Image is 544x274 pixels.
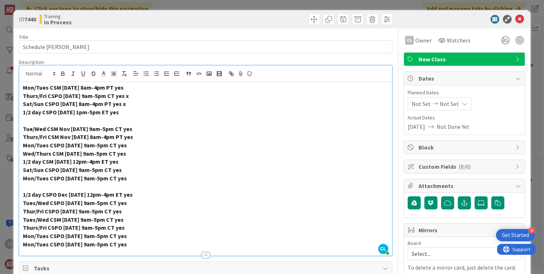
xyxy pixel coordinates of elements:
span: Watchers [447,36,471,45]
span: Training [44,13,72,19]
span: Block [419,143,512,152]
span: Actual Dates [408,114,521,122]
div: 4 [528,227,535,234]
span: Attachments [419,181,512,190]
strong: Thurs/Fri CSM Nov [DATE] 8am-4pm PT yes [23,133,133,140]
span: Tasks [34,264,379,273]
strong: Thurs/Fri CSPO [DATE] 9am-5pm CT yes x [23,92,129,99]
b: 7440 [24,16,36,23]
span: Custom Fields [419,162,512,171]
span: Description [19,59,44,65]
strong: Mon/Tues CSPO [DATE] 9am-5pm CT yes [23,142,127,149]
strong: Tues/Wed CSM [DATE] 9am-5pm CT yes [23,216,124,223]
span: Planned Dates [408,89,521,97]
strong: 1/2 day CSM [DATE] 12pm-4pm ET yes [23,158,119,165]
strong: 1/2 day CSPO [DATE] 1pm-5pm ET yes [23,109,119,116]
strong: Mon/Tues CSM [DATE] 8am-4pm PT yes [23,84,124,91]
span: Support [15,1,33,10]
div: Get Started [502,232,529,239]
strong: Sat/Sun CSPO [DATE] 9am-5pm CT yes [23,166,122,173]
span: Mirrors [419,226,512,234]
strong: Thur/Fri CSPO [DATE] 9am-5pm CT yes [23,208,122,215]
strong: Mon/Tues CSPO [DATE] 9am-5pm CT yes [23,241,127,248]
span: Not Set [440,99,459,108]
span: [DATE] [408,122,425,131]
label: Title [19,34,28,40]
span: Not Set [412,99,431,108]
strong: Mon/Tues CSPO [DATE] 9am-5pm CT yes [23,232,127,240]
b: In Process [44,19,72,25]
strong: Tue/Wed CSM Nov [DATE] 9am-5pm CT yes [23,125,132,132]
strong: Sat/Sun CSPO [DATE] 8am-4pm PT yes x [23,100,126,107]
strong: Wed/Thurs CSM [DATE] 9am-5pm CT yes [23,150,126,157]
span: Dates [419,74,512,83]
span: CL [378,244,388,254]
strong: Tues/Wed CSPO [DATE] 9am-5pm CT yes [23,199,127,206]
input: type card name here... [19,40,392,53]
span: Select... [412,249,505,259]
strong: Thurs/Fri CSPO [DATE] 9am-5pm CT yes [23,224,125,231]
div: CL [405,36,414,45]
span: Not Done Yet [437,122,469,131]
span: New Class [419,55,512,64]
strong: 1/2 day CSPO Dec [DATE] 12pm-4pm ET yes [23,191,133,198]
span: Owner [415,36,432,45]
span: ID [19,15,36,24]
strong: Mon/Tues CSPO [DATE] 9am-5pm CT yes [23,175,127,182]
div: Open Get Started checklist, remaining modules: 4 [496,229,535,241]
span: ( 0/0 ) [459,163,471,170]
span: Board [408,241,421,246]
